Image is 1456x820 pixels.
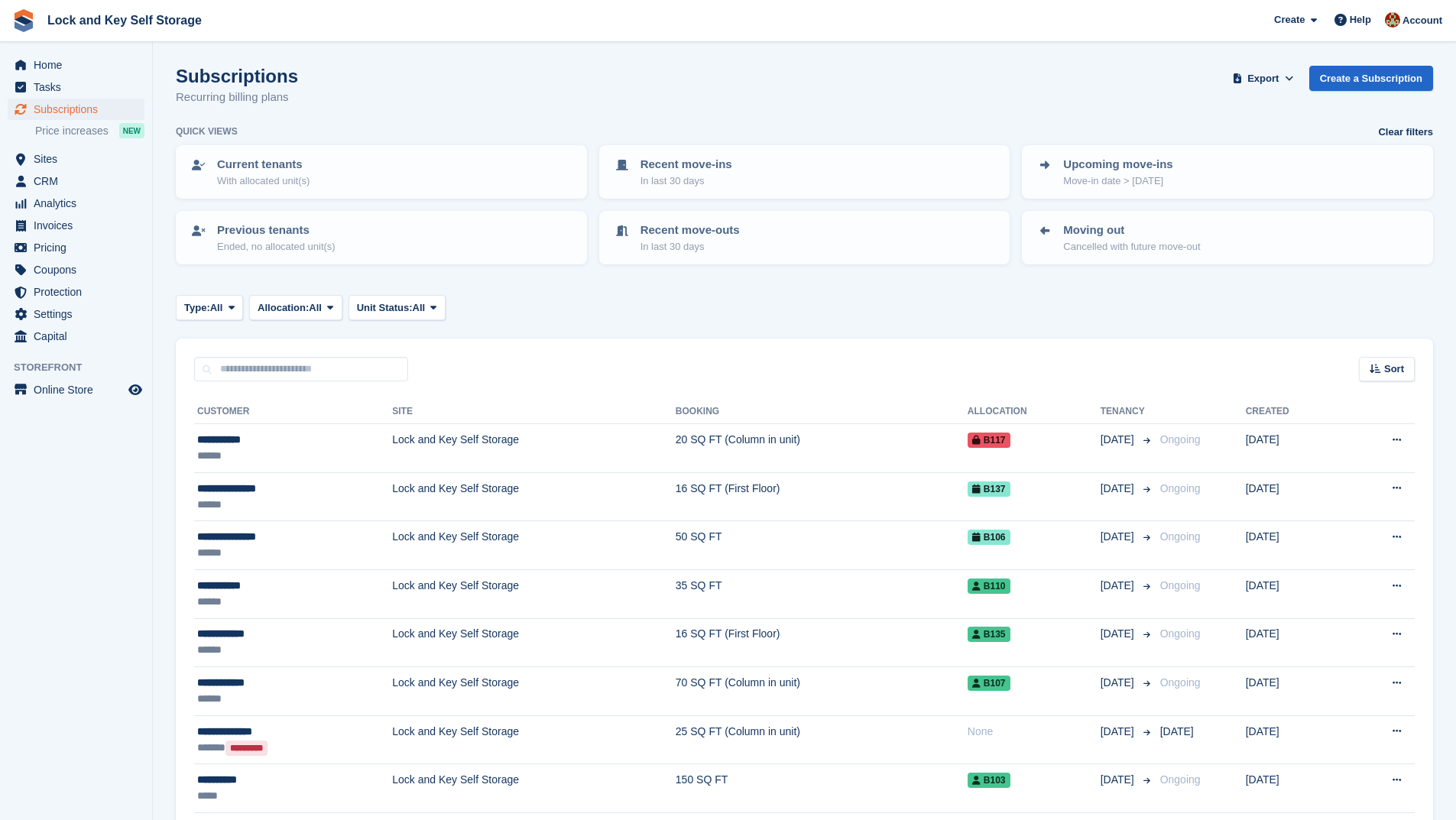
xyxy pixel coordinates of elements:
[34,148,125,170] span: Sites
[8,193,144,214] a: menu
[34,54,125,76] span: Home
[1246,521,1344,570] td: [DATE]
[392,764,676,813] td: Lock and Key Self Storage
[34,193,125,214] span: Analytics
[1385,12,1400,28] img: Doug Fisher
[392,472,676,521] td: Lock and Key Self Storage
[676,472,968,521] td: 16 SQ FT (First Floor)
[8,99,144,120] a: menu
[1160,676,1201,689] span: Ongoing
[34,326,125,347] span: Capital
[8,170,144,192] a: menu
[1160,725,1194,737] span: [DATE]
[1101,772,1137,788] span: [DATE]
[1063,239,1200,254] p: Cancelled with future move-out
[392,715,676,764] td: Lock and Key Self Storage
[968,724,1101,740] div: None
[126,381,144,399] a: Preview store
[1246,424,1344,473] td: [DATE]
[968,433,1010,448] span: B117
[968,773,1010,788] span: B103
[640,239,740,254] p: In last 30 days
[1101,724,1137,740] span: [DATE]
[1063,156,1172,173] p: Upcoming move-ins
[1063,222,1200,239] p: Moving out
[968,627,1010,642] span: B135
[35,122,144,139] a: Price increases NEW
[34,237,125,258] span: Pricing
[676,569,968,618] td: 35 SQ FT
[1309,66,1433,91] a: Create a Subscription
[8,54,144,76] a: menu
[1160,773,1201,786] span: Ongoing
[217,173,310,189] p: With allocated unit(s)
[8,281,144,303] a: menu
[177,147,585,197] a: Current tenants With allocated unit(s)
[258,300,309,316] span: Allocation:
[210,300,223,316] span: All
[676,715,968,764] td: 25 SQ FT (Column in unit)
[8,76,144,98] a: menu
[1274,12,1305,28] span: Create
[1160,530,1201,543] span: Ongoing
[392,569,676,618] td: Lock and Key Self Storage
[217,156,310,173] p: Current tenants
[392,400,676,424] th: Site
[194,400,392,424] th: Customer
[357,300,413,316] span: Unit Status:
[1160,482,1201,494] span: Ongoing
[676,521,968,570] td: 50 SQ FT
[34,281,125,303] span: Protection
[968,481,1010,497] span: B137
[1402,13,1442,28] span: Account
[392,667,676,716] td: Lock and Key Self Storage
[392,521,676,570] td: Lock and Key Self Storage
[1023,147,1432,197] a: Upcoming move-ins Move-in date > [DATE]
[1384,361,1404,377] span: Sort
[35,124,109,138] span: Price increases
[309,300,322,316] span: All
[8,237,144,258] a: menu
[676,764,968,813] td: 150 SQ FT
[8,303,144,325] a: menu
[176,125,238,138] h6: Quick views
[1247,71,1279,86] span: Export
[968,579,1010,594] span: B110
[8,326,144,347] a: menu
[217,239,336,254] p: Ended, no allocated unit(s)
[968,530,1010,545] span: B106
[34,259,125,280] span: Coupons
[8,379,144,400] a: menu
[1101,529,1137,545] span: [DATE]
[176,295,243,320] button: Type: All
[676,667,968,716] td: 70 SQ FT (Column in unit)
[1160,433,1201,446] span: Ongoing
[676,424,968,473] td: 20 SQ FT (Column in unit)
[1230,66,1297,91] button: Export
[392,618,676,667] td: Lock and Key Self Storage
[1246,569,1344,618] td: [DATE]
[1160,627,1201,640] span: Ongoing
[640,156,732,173] p: Recent move-ins
[1063,173,1172,189] p: Move-in date > [DATE]
[676,618,968,667] td: 16 SQ FT (First Floor)
[41,8,208,33] a: Lock and Key Self Storage
[176,89,298,106] p: Recurring billing plans
[601,212,1009,263] a: Recent move-outs In last 30 days
[34,215,125,236] span: Invoices
[34,303,125,325] span: Settings
[1160,579,1201,592] span: Ongoing
[601,147,1009,197] a: Recent move-ins In last 30 days
[1101,400,1154,424] th: Tenancy
[34,99,125,120] span: Subscriptions
[1101,626,1137,642] span: [DATE]
[1378,125,1433,140] a: Clear filters
[177,212,585,263] a: Previous tenants Ended, no allocated unit(s)
[1246,472,1344,521] td: [DATE]
[1350,12,1371,28] span: Help
[1246,618,1344,667] td: [DATE]
[1101,578,1137,594] span: [DATE]
[1023,212,1432,263] a: Moving out Cancelled with future move-out
[1246,400,1344,424] th: Created
[349,295,446,320] button: Unit Status: All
